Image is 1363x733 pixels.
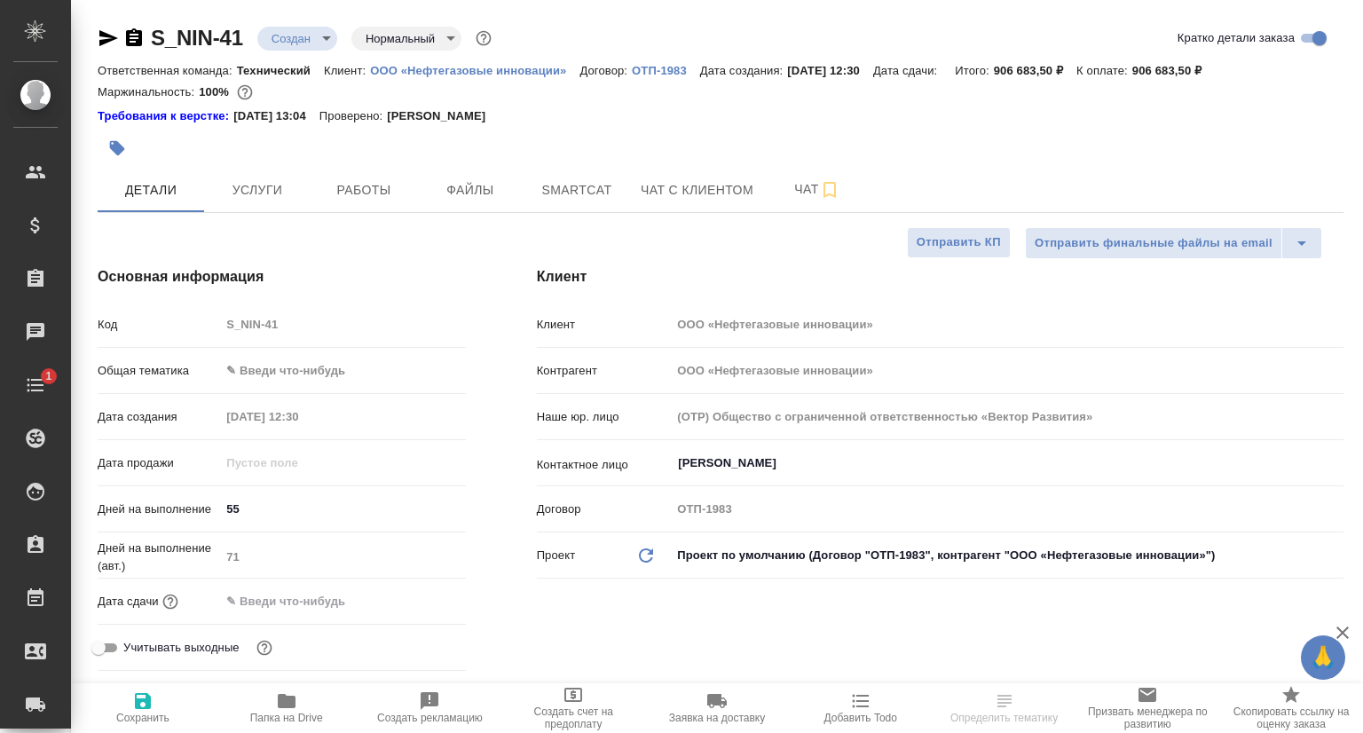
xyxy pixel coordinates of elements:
p: Дней на выполнение [98,500,220,518]
p: Контактное лицо [537,456,672,474]
svg: Подписаться [819,179,840,201]
a: ОТП-1983 [632,62,700,77]
p: Проверено: [319,107,388,125]
span: Отправить финальные файлы на email [1035,233,1272,254]
input: Пустое поле [220,404,375,430]
h4: Основная информация [98,266,466,288]
span: Чат с клиентом [641,179,753,201]
span: Детали [108,179,193,201]
p: Ответственная команда: [98,64,237,77]
input: Пустое поле [220,311,465,337]
div: Нажми, чтобы открыть папку с инструкцией [98,107,233,125]
button: 0.00 RUB; [233,81,256,104]
button: Отправить финальные файлы на email [1025,227,1282,259]
p: ОТП-1983 [632,64,700,77]
a: Требования к верстке: [98,107,233,125]
div: ✎ Введи что-нибудь [220,356,465,386]
button: Добавить тэг [98,129,137,168]
span: Добавить Todo [824,712,897,724]
button: Создать рекламацию [358,683,502,733]
p: [DATE] 12:30 [787,64,873,77]
div: Создан [257,27,337,51]
p: Проект [537,547,576,564]
p: Клиент: [324,64,370,77]
span: Скопировать ссылку на оценку заказа [1230,705,1352,730]
button: Доп статусы указывают на важность/срочность заказа [472,27,495,50]
p: [PERSON_NAME] [387,107,499,125]
input: ✎ Введи что-нибудь [220,588,375,614]
input: Пустое поле [220,450,375,476]
p: 906 683,50 ₽ [1132,64,1215,77]
input: Пустое поле [671,404,1343,430]
p: Код [98,316,220,334]
p: Дней на выполнение (авт.) [98,540,220,575]
button: Создать счет на предоплату [501,683,645,733]
button: Скопировать ссылку для ЯМессенджера [98,28,119,49]
span: Создать счет на предоплату [512,705,634,730]
button: Добавить Todo [789,683,933,733]
span: Отправить КП [917,233,1001,253]
span: Папка на Drive [250,712,323,724]
span: Чат [775,178,860,201]
p: Договор: [579,64,632,77]
button: Скопировать ссылку на оценку заказа [1219,683,1363,733]
p: Общая тематика [98,362,220,380]
button: Определить тематику [933,683,1076,733]
span: Работы [321,179,406,201]
button: Создан [266,31,316,46]
a: 1 [4,363,67,407]
span: Сохранить [116,712,169,724]
p: 100% [199,85,233,99]
p: К оплате: [1076,64,1132,77]
span: Определить тематику [950,712,1058,724]
span: Файлы [428,179,513,201]
p: Маржинальность: [98,85,199,99]
a: S_NIN-41 [151,26,243,50]
span: 1 [35,367,62,385]
span: Призвать менеджера по развитию [1086,705,1209,730]
button: Open [1334,461,1337,465]
p: Дата создания: [700,64,787,77]
p: [DATE] 13:04 [233,107,319,125]
input: ✎ Введи что-нибудь [220,496,465,522]
span: Кратко детали заказа [1178,29,1295,47]
div: Проект по умолчанию (Договор "ОТП-1983", контрагент "ООО «Нефтегазовые инновации»") [671,540,1343,571]
p: Дата создания [98,408,220,426]
button: Призвать менеджера по развитию [1075,683,1219,733]
p: Технический [237,64,324,77]
span: Smartcat [534,179,619,201]
div: Создан [351,27,461,51]
button: Скопировать ссылку [123,28,145,49]
div: ✎ Введи что-нибудь [226,362,444,380]
h4: Клиент [537,266,1343,288]
input: Пустое поле [671,358,1343,383]
button: Если добавить услуги и заполнить их объемом, то дата рассчитается автоматически [159,590,182,613]
button: Отправить КП [907,227,1011,258]
span: Создать рекламацию [377,712,483,724]
p: Дата продажи [98,454,220,472]
span: Услуги [215,179,300,201]
p: Договор [537,500,672,518]
input: Пустое поле [671,496,1343,522]
p: Дата сдачи: [873,64,941,77]
button: 🙏 [1301,635,1345,680]
input: Пустое поле [220,544,465,570]
p: Итого: [955,64,993,77]
button: Папка на Drive [215,683,358,733]
p: Клиент [537,316,672,334]
a: ООО «Нефтегазовые инновации» [370,62,579,77]
p: ООО «Нефтегазовые инновации» [370,64,579,77]
button: Выбери, если сб и вс нужно считать рабочими днями для выполнения заказа. [253,636,276,659]
p: 906 683,50 ₽ [994,64,1076,77]
input: Пустое поле [671,311,1343,337]
span: 🙏 [1308,639,1338,676]
div: split button [1025,227,1322,259]
button: Заявка на доставку [645,683,789,733]
span: Учитывать выходные [123,639,240,657]
button: Сохранить [71,683,215,733]
span: Заявка на доставку [669,712,765,724]
p: Дата сдачи [98,593,159,611]
p: Наше юр. лицо [537,408,672,426]
p: Контрагент [537,362,672,380]
button: Нормальный [360,31,440,46]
